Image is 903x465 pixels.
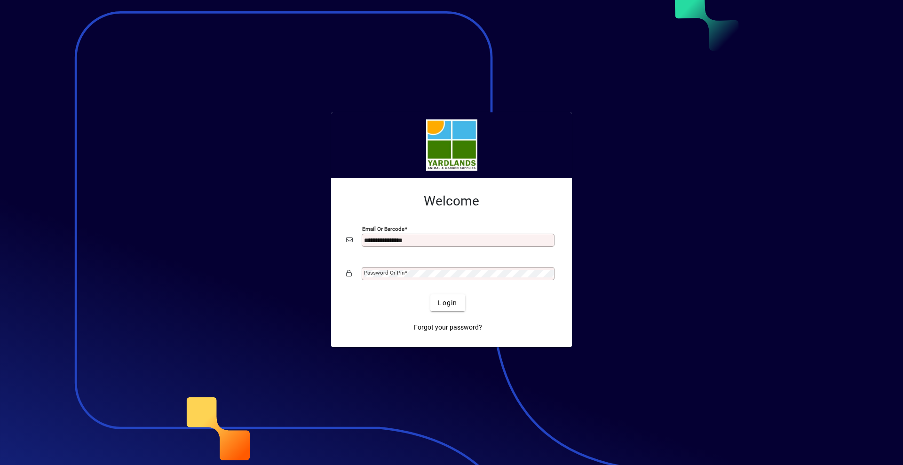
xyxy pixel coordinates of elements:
[430,294,465,311] button: Login
[364,269,404,276] mat-label: Password or Pin
[346,193,557,209] h2: Welcome
[410,319,486,336] a: Forgot your password?
[362,226,404,232] mat-label: Email or Barcode
[414,323,482,332] span: Forgot your password?
[438,298,457,308] span: Login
